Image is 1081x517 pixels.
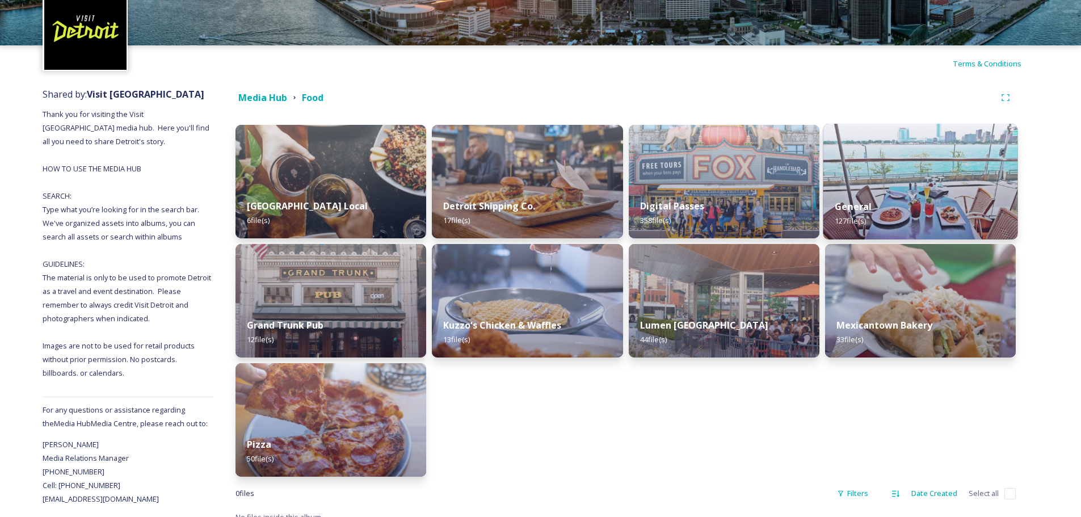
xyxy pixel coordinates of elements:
[835,216,866,226] span: 127 file(s)
[235,488,254,499] span: 0 file s
[831,482,874,505] div: Filters
[235,244,426,358] img: 0e6654b9-43c6-469c-af0f-66bbfc30fbae.jpg
[640,334,667,344] span: 44 file(s)
[443,200,535,212] strong: Detroit Shipping Co.
[43,405,208,428] span: For any questions or assistance regarding the Media Hub Media Centre, please reach out to:
[238,91,287,104] strong: Media Hub
[43,109,213,378] span: Thank you for visiting the Visit [GEOGRAPHIC_DATA] media hub. Here you'll find all you need to sh...
[953,57,1038,70] a: Terms & Conditions
[640,215,671,225] span: 358 file(s)
[640,319,768,331] strong: Lumen [GEOGRAPHIC_DATA]
[87,88,204,100] strong: Visit [GEOGRAPHIC_DATA]
[443,334,470,344] span: 13 file(s)
[969,488,999,499] span: Select all
[43,439,159,504] span: [PERSON_NAME] Media Relations Manager [PHONE_NUMBER] Cell: [PHONE_NUMBER] [EMAIL_ADDRESS][DOMAIN_...
[235,125,426,238] img: Lunch%2520cheers.jpg
[235,363,426,477] img: 921e12f6d9846d33a6c782b31bdd7b00e3a7e792cb331f4ecc664e553932e6a8.jpg
[432,125,622,238] img: 8df28582d6a7977d61eab26f102046cca12fb6a0c603dc0a8a3d5169ae0b91e1.jpg
[247,334,274,344] span: 12 file(s)
[43,88,204,100] span: Shared by:
[302,91,323,104] strong: Food
[443,215,470,225] span: 17 file(s)
[836,319,932,331] strong: Mexicantown Bakery
[906,482,963,505] div: Date Created
[629,125,819,238] img: Visit%2520Detroit%2520FOX%2520Free%2520Tours.png
[247,319,323,331] strong: Grand Trunk Pub
[247,200,368,212] strong: [GEOGRAPHIC_DATA] Local
[629,244,819,358] img: 0ffc7975-112e-49ec-a63c-54c1526945ef.jpg
[640,200,704,212] strong: Digital Passes
[432,244,622,358] img: 68c8de72-07a9-4f50-9112-dd09baedd17d.jpg
[247,215,270,225] span: 6 file(s)
[825,244,1016,358] img: d64c19868e56595679be9ddc392be7c64bc636fc487ecb6a3bae7f32bd88e9a6.jpg
[836,334,863,344] span: 33 file(s)
[443,319,561,331] strong: Kuzzo's Chicken & Waffles
[953,58,1021,69] span: Terms & Conditions
[247,453,274,464] span: 50 file(s)
[835,200,872,213] strong: General
[247,438,271,451] strong: Pizza
[823,124,1017,239] img: Joe-Muer-Seafood-Water-mainB-1300x583.jpg20180228-4-f9ntge.jpg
